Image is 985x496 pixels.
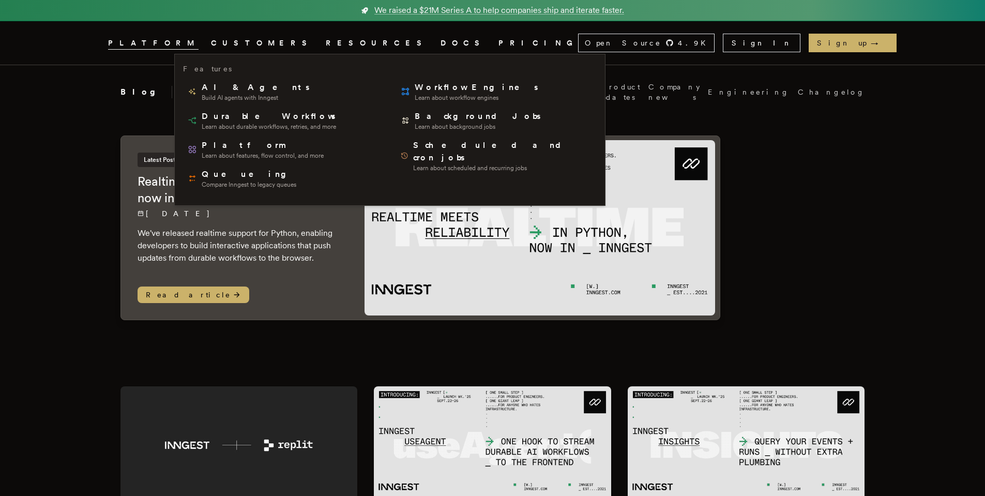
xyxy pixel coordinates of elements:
[183,63,232,75] h3: Features
[202,139,324,152] span: Platform
[598,82,640,102] a: Product updates
[138,173,344,206] h2: Realtime meets reliability in Python, now in Inngest
[396,135,597,176] a: Scheduled and cron jobsLearn about scheduled and recurring jobs
[723,34,800,52] a: Sign In
[183,135,384,164] a: PlatformLearn about features, flow control, and more
[108,37,199,50] button: PLATFORM
[708,87,790,97] a: Engineering
[415,110,542,123] span: Background Jobs
[138,287,249,303] span: Read article
[183,77,384,106] a: AI & AgentsBuild AI agents with Inngest
[202,152,324,160] span: Learn about features, flow control, and more
[798,87,865,97] a: Changelog
[396,106,597,135] a: Background JobsLearn about background jobs
[498,37,578,50] a: PRICING
[415,94,540,102] span: Learn about workflow engines
[413,139,593,164] span: Scheduled and cron jobs
[413,164,593,172] span: Learn about scheduled and recurring jobs
[202,81,311,94] span: AI & Agents
[138,208,344,219] p: [DATE]
[183,106,384,135] a: Durable WorkflowsLearn about durable workflows, retries, and more
[202,168,296,181] span: Queueing
[809,34,897,52] a: Sign up
[365,140,716,315] img: Featured image for Realtime meets reliability in Python, now in Inngest blog post
[138,227,344,264] p: We've released realtime support for Python, enabling developers to build interactive applications...
[648,82,700,102] a: Company news
[79,21,906,65] nav: Global
[441,37,486,50] a: DOCS
[120,86,172,98] h2: Blog
[585,38,661,48] span: Open Source
[120,136,720,320] a: Latest PostRealtime meets reliability in Python, now in Inngest[DATE] We've released realtime sup...
[871,38,888,48] span: →
[326,37,428,50] button: RESOURCES
[415,81,540,94] span: Workflow Engines
[202,110,337,123] span: Durable Workflows
[202,94,311,102] span: Build AI agents with Inngest
[396,77,597,106] a: Workflow EnginesLearn about workflow engines
[415,123,542,131] span: Learn about background jobs
[202,181,296,189] span: Compare Inngest to legacy queues
[374,4,624,17] span: We raised a $21M Series A to help companies ship and iterate faster.
[211,37,313,50] a: CUSTOMERS
[138,153,181,167] span: Latest Post
[678,38,712,48] span: 4.9 K
[202,123,337,131] span: Learn about durable workflows, retries, and more
[183,164,384,193] a: QueueingCompare Inngest to legacy queues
